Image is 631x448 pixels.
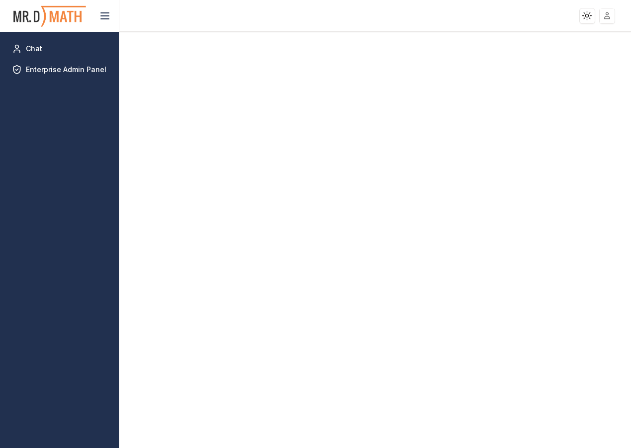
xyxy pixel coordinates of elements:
a: Chat [8,40,111,58]
span: Chat [26,44,42,54]
span: Enterprise Admin Panel [26,65,106,75]
img: placeholder-user.jpg [600,8,615,23]
a: Enterprise Admin Panel [8,61,111,79]
img: PromptOwl [12,3,87,29]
